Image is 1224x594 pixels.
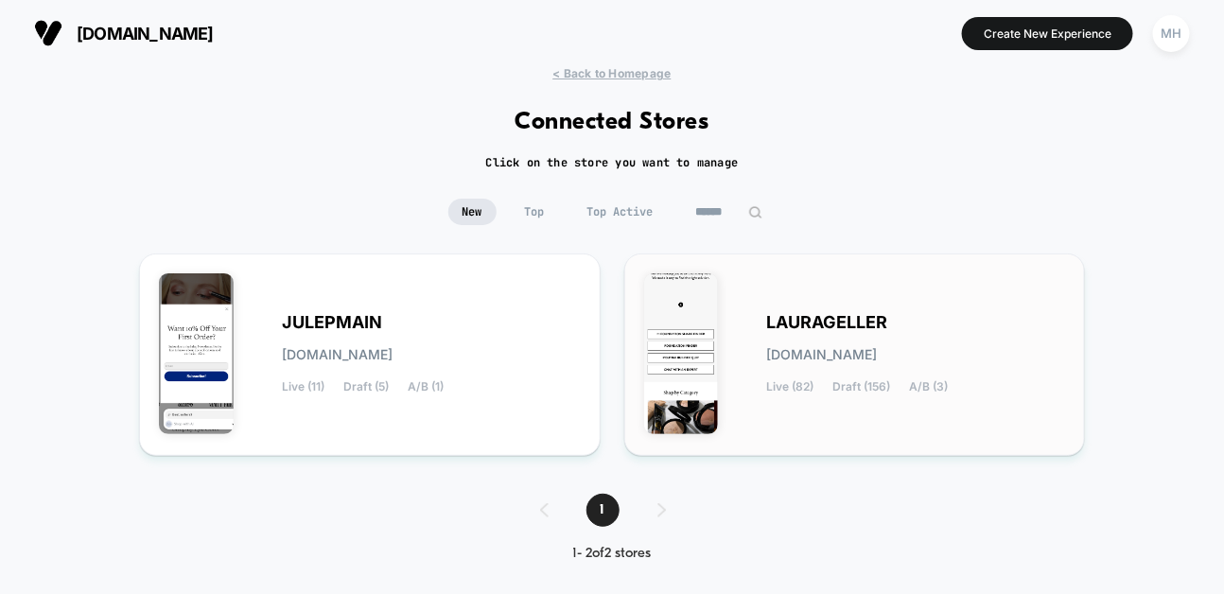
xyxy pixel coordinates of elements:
h2: Click on the store you want to manage [486,155,739,170]
img: edit [748,205,762,219]
span: A/B (3) [910,380,949,393]
img: Visually logo [34,19,62,47]
button: [DOMAIN_NAME] [28,18,219,48]
img: JULEPMAIN [159,273,234,434]
span: Draft (5) [343,380,389,393]
span: [DOMAIN_NAME] [767,348,878,361]
h1: Connected Stores [516,109,709,136]
span: [DOMAIN_NAME] [282,348,393,361]
span: < Back to Homepage [552,66,671,80]
img: LAURAGELLER [644,273,719,434]
span: JULEPMAIN [282,316,382,329]
span: [DOMAIN_NAME] [77,24,214,44]
div: 1 - 2 of 2 stores [521,546,704,562]
span: Live (82) [767,380,814,393]
span: New [448,199,497,225]
button: MH [1147,14,1196,53]
span: 1 [586,494,620,527]
span: Live (11) [282,380,324,393]
span: Top [511,199,559,225]
span: A/B (1) [408,380,444,393]
span: Draft (156) [833,380,891,393]
span: Top Active [573,199,668,225]
button: Create New Experience [962,17,1133,50]
span: LAURAGELLER [767,316,888,329]
div: MH [1153,15,1190,52]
